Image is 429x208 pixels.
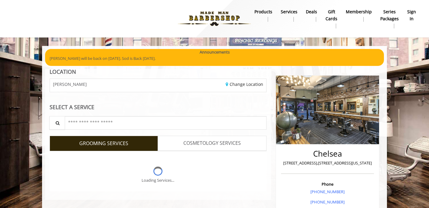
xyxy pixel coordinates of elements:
a: Series packagesSeries packages [376,8,403,30]
p: [STREET_ADDRESS],[STREET_ADDRESS][US_STATE] [283,160,372,166]
b: Services [281,8,297,15]
div: Grooming services [50,151,267,191]
b: Membership [346,8,372,15]
div: SELECT A SERVICE [50,104,267,110]
a: [PHONE_NUMBER] [310,189,345,194]
img: Made Man Barbershop logo [173,2,256,35]
span: COSMETOLOGY SERVICES [183,139,241,147]
b: sign in [407,8,416,22]
b: LOCATION [50,68,76,75]
b: Announcements [200,49,230,55]
b: Series packages [380,8,399,22]
b: Deals [306,8,317,15]
a: ServicesServices [277,8,302,23]
b: products [254,8,272,15]
a: DealsDeals [302,8,321,23]
b: gift cards [326,8,337,22]
h3: Phone [283,182,372,186]
a: [PHONE_NUMBER] [310,199,345,205]
a: Gift cardsgift cards [321,8,342,30]
h2: Chelsea [283,149,372,158]
a: sign insign in [403,8,420,23]
span: [PERSON_NAME] [53,82,87,86]
a: Productsproducts [250,8,277,23]
span: GROOMING SERVICES [79,140,128,148]
a: MembershipMembership [342,8,376,23]
button: Service Search [49,116,65,130]
a: Change Location [226,81,263,87]
div: Loading Services... [142,177,174,184]
p: [PERSON_NAME] will be back on [DATE]. Sod is Back [DATE]. [50,55,379,62]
